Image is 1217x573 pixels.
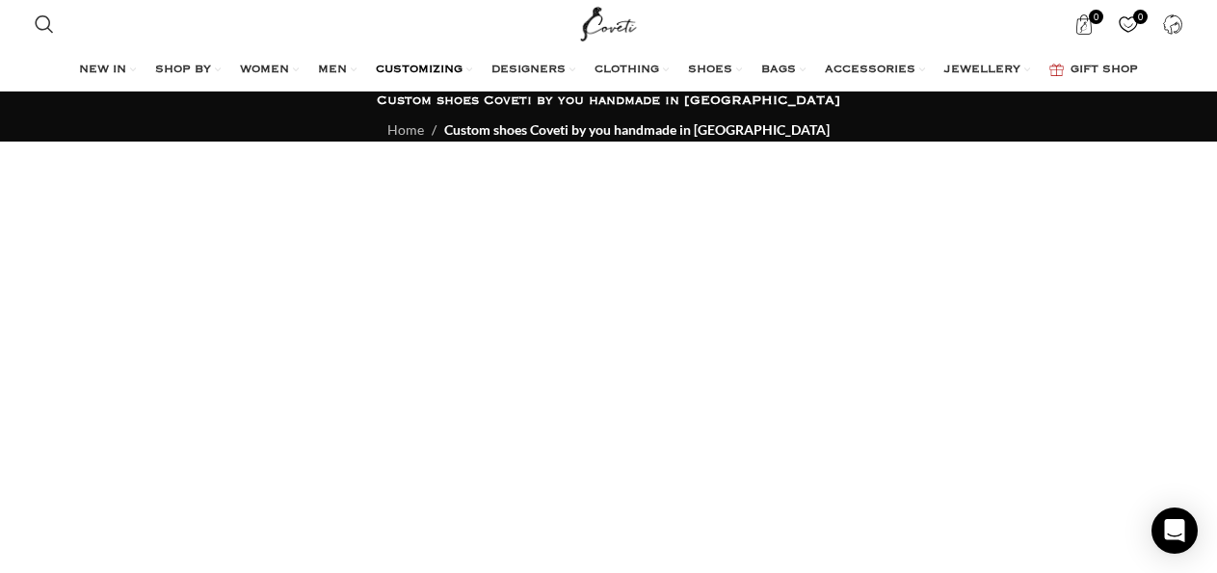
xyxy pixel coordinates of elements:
[576,14,641,31] a: Site logo
[1065,5,1104,43] a: 0
[944,51,1030,90] a: JEWELLERY
[25,5,64,43] a: Search
[761,51,806,90] a: BAGS
[25,51,1193,90] div: Main navigation
[825,63,915,78] span: ACCESSORIES
[79,51,136,90] a: NEW IN
[944,63,1020,78] span: JEWELLERY
[376,63,463,78] span: CUSTOMIZING
[595,51,669,90] a: CLOTHING
[155,63,211,78] span: SHOP BY
[1049,64,1064,76] img: GiftBag
[1049,51,1138,90] a: GIFT SHOP
[318,51,357,90] a: MEN
[387,121,424,138] a: Home
[376,51,472,90] a: CUSTOMIZING
[377,92,840,110] h1: Custom shoes Coveti by you handmade in [GEOGRAPHIC_DATA]
[1109,5,1149,43] div: My Wishlist
[595,63,659,78] span: CLOTHING
[491,63,566,78] span: DESIGNERS
[825,51,925,90] a: ACCESSORIES
[1133,10,1148,24] span: 0
[444,121,830,138] span: Custom shoes Coveti by you handmade in [GEOGRAPHIC_DATA]
[1089,10,1103,24] span: 0
[240,51,299,90] a: WOMEN
[1109,5,1149,43] a: 0
[688,51,742,90] a: SHOES
[155,51,221,90] a: SHOP BY
[688,63,732,78] span: SHOES
[761,63,796,78] span: BAGS
[1151,508,1198,554] div: Open Intercom Messenger
[79,63,126,78] span: NEW IN
[318,63,347,78] span: MEN
[240,63,289,78] span: WOMEN
[1071,63,1138,78] span: GIFT SHOP
[491,51,575,90] a: DESIGNERS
